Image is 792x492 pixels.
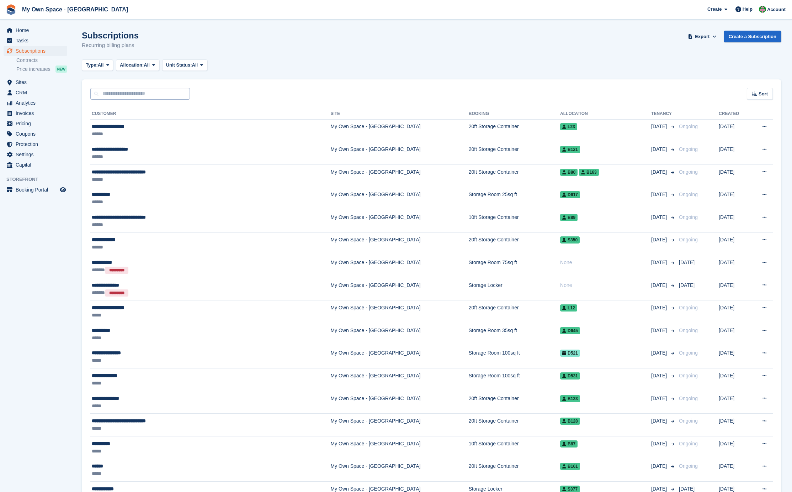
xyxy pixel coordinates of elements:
[560,282,651,289] div: None
[719,255,750,278] td: [DATE]
[16,77,58,87] span: Sites
[651,146,668,153] span: [DATE]
[560,146,580,153] span: B121
[719,459,750,482] td: [DATE]
[719,368,750,391] td: [DATE]
[679,192,698,197] span: Ongoing
[82,31,139,40] h1: Subscriptions
[116,59,159,71] button: Allocation: All
[330,391,468,414] td: My Own Space - [GEOGRAPHIC_DATA]
[651,462,668,470] span: [DATE]
[469,391,560,414] td: 20ft Storage Container
[719,210,750,233] td: [DATE]
[560,236,580,244] span: S350
[651,214,668,221] span: [DATE]
[719,108,750,120] th: Created
[560,191,580,198] span: D617
[4,46,67,56] a: menu
[469,323,560,346] td: Storage Room 35sq ft
[651,236,668,244] span: [DATE]
[679,169,698,175] span: Ongoing
[560,108,651,120] th: Allocation
[719,278,750,300] td: [DATE]
[719,232,750,255] td: [DATE]
[651,349,668,357] span: [DATE]
[144,62,150,69] span: All
[330,414,468,436] td: My Own Space - [GEOGRAPHIC_DATA]
[4,77,67,87] a: menu
[651,372,668,380] span: [DATE]
[6,176,71,183] span: Storefront
[679,373,698,378] span: Ongoing
[560,304,577,312] span: L12
[330,278,468,300] td: My Own Space - [GEOGRAPHIC_DATA]
[560,372,580,380] span: D531
[55,66,67,73] div: NEW
[330,323,468,346] td: My Own Space - [GEOGRAPHIC_DATA]
[16,25,58,35] span: Home
[469,436,560,459] td: 10ft Storage Container
[679,214,698,220] span: Ongoing
[719,300,750,323] td: [DATE]
[330,210,468,233] td: My Own Space - [GEOGRAPHIC_DATA]
[560,123,577,130] span: L23
[16,65,67,73] a: Price increases NEW
[469,346,560,368] td: Storage Room 100sq ft
[469,255,560,278] td: Storage Room 75sq ft
[4,185,67,195] a: menu
[330,108,468,120] th: Site
[16,160,58,170] span: Capital
[469,108,560,120] th: Booking
[469,278,560,300] td: Storage Locker
[651,395,668,402] span: [DATE]
[82,59,113,71] button: Type: All
[724,31,781,42] a: Create a Subscription
[330,232,468,255] td: My Own Space - [GEOGRAPHIC_DATA]
[719,119,750,142] td: [DATE]
[330,187,468,210] td: My Own Space - [GEOGRAPHIC_DATA]
[330,255,468,278] td: My Own Space - [GEOGRAPHIC_DATA]
[59,185,67,194] a: Preview store
[330,119,468,142] td: My Own Space - [GEOGRAPHIC_DATA]
[469,119,560,142] td: 20ft Storage Container
[16,185,58,195] span: Booking Portal
[560,327,580,334] span: D645
[719,187,750,210] td: [DATE]
[651,108,676,120] th: Tenancy
[4,129,67,139] a: menu
[651,304,668,312] span: [DATE]
[651,168,668,176] span: [DATE]
[4,36,67,46] a: menu
[469,368,560,391] td: Storage Room 100sq ft
[759,6,766,13] img: Millie Webb
[16,108,58,118] span: Invoices
[651,327,668,334] span: [DATE]
[651,282,668,289] span: [DATE]
[743,6,753,13] span: Help
[16,139,58,149] span: Protection
[469,232,560,255] td: 20ft Storage Container
[719,164,750,187] td: [DATE]
[719,414,750,436] td: [DATE]
[579,169,599,176] span: B163
[6,4,16,15] img: stora-icon-8386f47178a22dfd0bd8f6a31ec36ba5ce8667c1dd55bd0f319d3a0aa187defe.svg
[86,62,98,69] span: Type:
[679,305,698,310] span: Ongoing
[679,463,698,469] span: Ongoing
[719,346,750,368] td: [DATE]
[330,164,468,187] td: My Own Space - [GEOGRAPHIC_DATA]
[679,486,695,492] span: [DATE]
[469,142,560,165] td: 20ft Storage Container
[679,350,698,356] span: Ongoing
[16,98,58,108] span: Analytics
[719,323,750,346] td: [DATE]
[330,300,468,323] td: My Own Space - [GEOGRAPHIC_DATA]
[4,108,67,118] a: menu
[330,436,468,459] td: My Own Space - [GEOGRAPHIC_DATA]
[560,395,580,402] span: B123
[16,129,58,139] span: Coupons
[759,90,768,98] span: Sort
[82,41,139,49] p: Recurring billing plans
[469,210,560,233] td: 10ft Storage Container
[679,418,698,424] span: Ongoing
